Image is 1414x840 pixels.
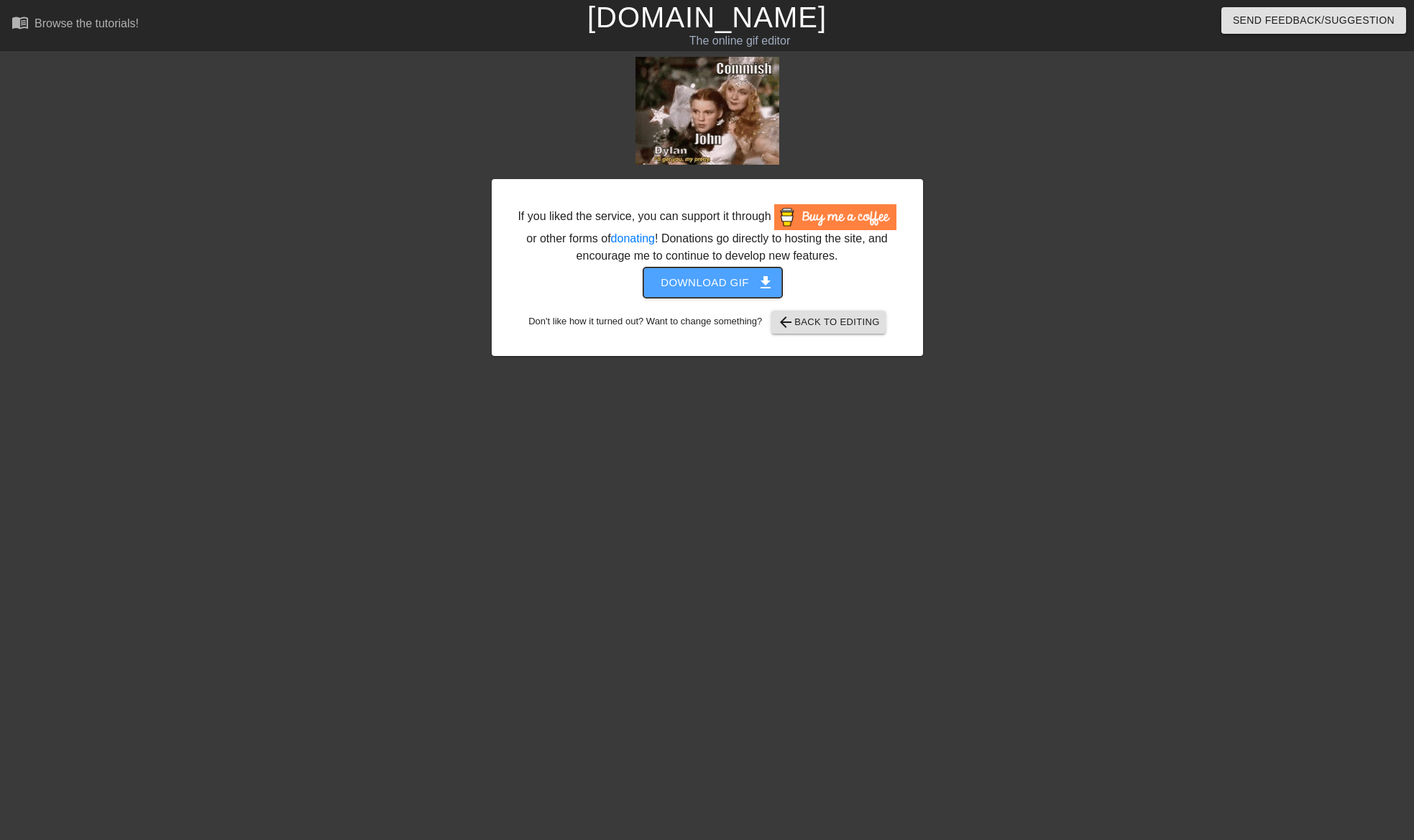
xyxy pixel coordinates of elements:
[643,268,782,298] button: Download gif
[757,274,774,291] span: get_app
[587,1,827,33] a: [DOMAIN_NAME]
[635,57,779,165] img: bI5pWFgH.gif
[517,204,898,265] div: If you liked the service, you can support it through or other forms of ! Donations go directly to...
[479,32,1001,50] div: The online gif editor
[771,311,886,334] button: Back to Editing
[632,275,782,288] a: Download gif
[514,311,901,334] div: Don't like how it turned out? Want to change something?
[661,273,765,292] span: Download gif
[12,14,29,31] span: menu_book
[774,204,896,230] img: Buy Me A Coffee
[777,314,794,331] span: arrow_back
[1233,12,1395,29] span: Send Feedback/Suggestion
[1221,7,1406,34] button: Send Feedback/Suggestion
[12,14,139,36] a: Browse the tutorials!
[35,17,139,29] div: Browse the tutorials!
[611,232,655,245] a: donating
[777,314,880,331] span: Back to Editing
